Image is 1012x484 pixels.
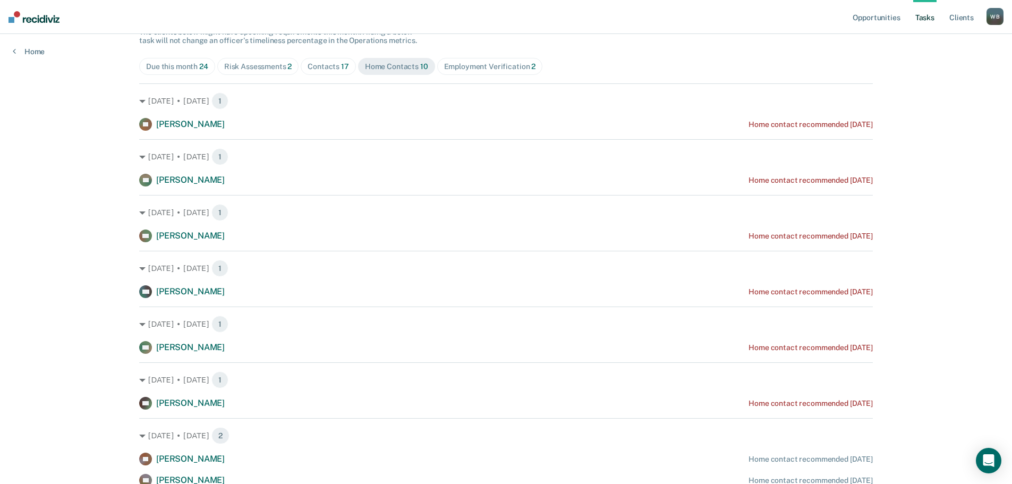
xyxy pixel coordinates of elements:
[156,398,225,408] span: [PERSON_NAME]
[224,62,292,71] div: Risk Assessments
[987,8,1004,25] div: W B
[211,260,228,277] span: 1
[139,28,417,45] span: The clients below might have upcoming requirements this month. Hiding a below task will not chang...
[420,62,428,71] span: 10
[156,119,225,129] span: [PERSON_NAME]
[749,232,873,241] div: Home contact recommended [DATE]
[531,62,535,71] span: 2
[749,176,873,185] div: Home contact recommended [DATE]
[139,92,873,109] div: [DATE] • [DATE] 1
[444,62,536,71] div: Employment Verification
[13,47,45,56] a: Home
[211,92,228,109] span: 1
[139,148,873,165] div: [DATE] • [DATE] 1
[8,11,59,23] img: Recidiviz
[199,62,208,71] span: 24
[156,175,225,185] span: [PERSON_NAME]
[139,371,873,388] div: [DATE] • [DATE] 1
[987,8,1004,25] button: WB
[146,62,208,71] div: Due this month
[211,148,228,165] span: 1
[749,455,873,464] div: Home contact recommended [DATE]
[308,62,349,71] div: Contacts
[287,62,292,71] span: 2
[156,342,225,352] span: [PERSON_NAME]
[211,204,228,221] span: 1
[211,427,229,444] span: 2
[749,399,873,408] div: Home contact recommended [DATE]
[749,120,873,129] div: Home contact recommended [DATE]
[139,204,873,221] div: [DATE] • [DATE] 1
[139,260,873,277] div: [DATE] • [DATE] 1
[749,343,873,352] div: Home contact recommended [DATE]
[156,231,225,241] span: [PERSON_NAME]
[365,62,428,71] div: Home Contacts
[139,316,873,333] div: [DATE] • [DATE] 1
[976,448,1001,473] div: Open Intercom Messenger
[156,454,225,464] span: [PERSON_NAME]
[156,286,225,296] span: [PERSON_NAME]
[341,62,349,71] span: 17
[211,371,228,388] span: 1
[139,427,873,444] div: [DATE] • [DATE] 2
[211,316,228,333] span: 1
[749,287,873,296] div: Home contact recommended [DATE]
